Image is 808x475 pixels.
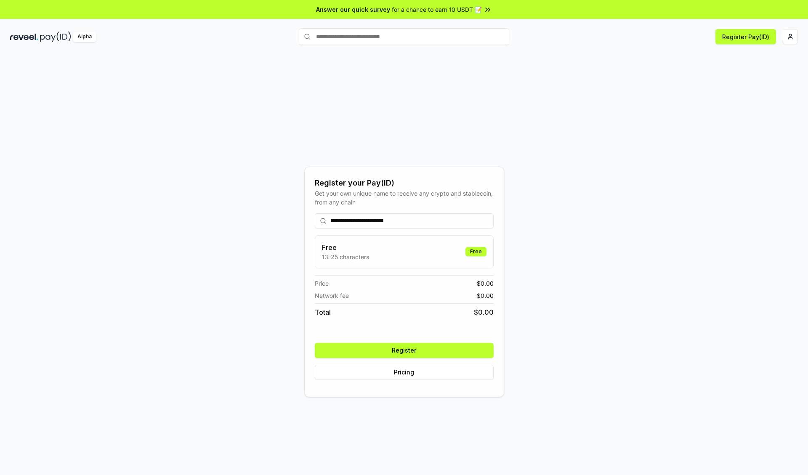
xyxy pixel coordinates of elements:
[315,343,494,358] button: Register
[474,307,494,317] span: $ 0.00
[465,247,486,256] div: Free
[715,29,776,44] button: Register Pay(ID)
[315,177,494,189] div: Register your Pay(ID)
[315,365,494,380] button: Pricing
[392,5,482,14] span: for a chance to earn 10 USDT 📝
[315,291,349,300] span: Network fee
[477,279,494,288] span: $ 0.00
[322,252,369,261] p: 13-25 characters
[315,189,494,207] div: Get your own unique name to receive any crypto and stablecoin, from any chain
[315,279,329,288] span: Price
[315,307,331,317] span: Total
[73,32,96,42] div: Alpha
[316,5,390,14] span: Answer our quick survey
[40,32,71,42] img: pay_id
[322,242,369,252] h3: Free
[10,32,38,42] img: reveel_dark
[477,291,494,300] span: $ 0.00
